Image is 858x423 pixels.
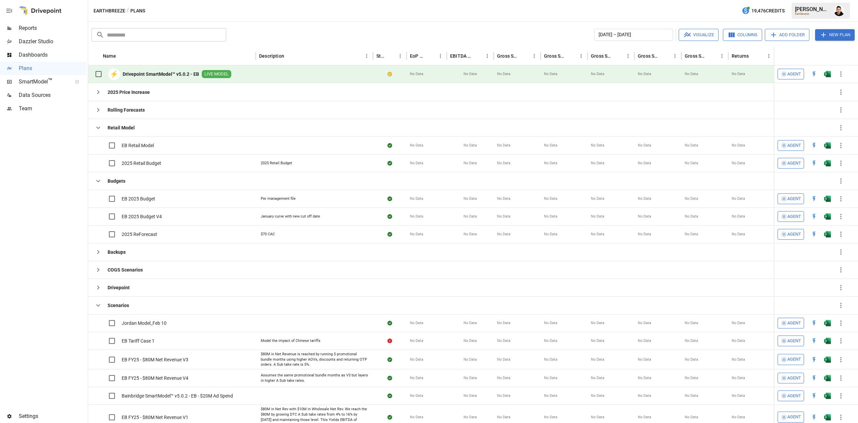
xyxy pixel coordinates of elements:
[685,53,707,59] div: Gross Sales: Retail
[824,231,831,238] div: Open in Excel
[787,374,801,382] span: Agent
[795,12,830,15] div: Earthbreeze
[387,195,392,202] div: Sync complete
[464,375,477,381] span: No Data
[594,29,673,41] button: [DATE] – [DATE]
[497,196,510,201] span: No Data
[261,373,368,383] div: Assumes the same promotional bundle months as V3 but layers in higher A Sub take rates.
[685,214,698,219] span: No Data
[483,51,492,61] button: EBITDA Margin column menu
[778,158,804,169] button: Agent
[426,51,436,61] button: Sort
[544,338,557,344] span: No Data
[787,356,801,363] span: Agent
[103,53,116,59] div: Name
[732,338,745,344] span: No Data
[436,51,445,61] button: EoP Cash column menu
[464,214,477,219] span: No Data
[94,7,125,15] button: Earthbreeze
[824,213,831,220] img: g5qfjXmAAAAABJRU5ErkJggg==
[787,319,801,327] span: Agent
[824,195,831,202] div: Open in Excel
[824,320,831,326] div: Open in Excel
[824,195,831,202] img: g5qfjXmAAAAABJRU5ErkJggg==
[685,232,698,237] span: No Data
[824,320,831,326] img: g5qfjXmAAAAABJRU5ErkJggg==
[450,53,473,59] div: EBITDA Margin
[811,213,817,220] div: Open in Quick Edit
[520,51,530,61] button: Sort
[591,143,604,148] span: No Data
[811,160,817,167] img: quick-edit-flash.b8aec18c.svg
[497,161,510,166] span: No Data
[811,338,817,344] img: quick-edit-flash.b8aec18c.svg
[108,249,126,255] b: Backups
[122,231,157,238] span: 2025 ReForecast
[544,53,566,59] div: Gross Sales: DTC Online
[387,375,392,381] div: Sync complete
[544,375,557,381] span: No Data
[732,214,745,219] span: No Data
[576,51,586,61] button: Gross Sales: DTC Online column menu
[261,232,275,237] div: $70 CAC
[395,51,405,61] button: Status column menu
[261,161,292,166] div: 2025 Retail Budget
[717,51,727,61] button: Gross Sales: Retail column menu
[530,51,539,61] button: Gross Sales column menu
[591,71,604,77] span: No Data
[732,320,745,326] span: No Data
[259,53,284,59] div: Description
[811,71,817,77] img: quick-edit-flash.b8aec18c.svg
[261,352,368,367] div: $80M in Net Revenue is reached by running 5 promotional bundle months using higher AOVs, discount...
[811,356,817,363] div: Open in Quick Edit
[824,392,831,399] img: g5qfjXmAAAAABJRU5ErkJggg==
[591,196,604,201] span: No Data
[765,29,809,41] button: Add Folder
[261,214,320,219] div: January curve with new cut off date
[108,178,125,184] b: Budgets
[123,71,199,77] b: Drivepoint SmartModel™ v5.0.2 - EB
[623,51,633,61] button: Gross Sales: Marketplace column menu
[811,195,817,202] div: Open in Quick Edit
[811,160,817,167] div: Open in Quick Edit
[795,6,830,12] div: [PERSON_NAME]
[591,161,604,166] span: No Data
[108,302,129,309] b: Scenarios
[19,412,86,420] span: Settings
[732,357,745,362] span: No Data
[544,161,557,166] span: No Data
[638,71,651,77] span: No Data
[464,357,477,362] span: No Data
[376,53,385,59] div: Status
[787,337,801,345] span: Agent
[108,124,135,131] b: Retail Model
[122,392,233,399] span: Bainbridge SmartModel™ v5.0.2 - EB - $20M Ad Spend
[834,5,845,16] img: Francisco Sanchez
[824,375,831,381] div: Open in Excel
[811,213,817,220] img: quick-edit-flash.b8aec18c.svg
[387,356,392,363] div: Sync complete
[732,232,745,237] span: No Data
[778,140,804,151] button: Agent
[410,338,423,344] span: No Data
[544,214,557,219] span: No Data
[787,195,801,203] span: Agent
[824,356,831,363] div: Open in Excel
[464,320,477,326] span: No Data
[778,229,804,240] button: Agent
[824,142,831,149] img: g5qfjXmAAAAABJRU5ErkJggg==
[117,51,126,61] button: Sort
[787,392,801,400] span: Agent
[497,320,510,326] span: No Data
[811,375,817,381] div: Open in Quick Edit
[614,51,623,61] button: Sort
[544,320,557,326] span: No Data
[108,284,130,291] b: Drivepoint
[679,29,719,41] button: Visualize
[638,320,651,326] span: No Data
[591,53,613,59] div: Gross Sales: Marketplace
[591,393,604,399] span: No Data
[497,71,510,77] span: No Data
[410,393,423,399] span: No Data
[544,196,557,201] span: No Data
